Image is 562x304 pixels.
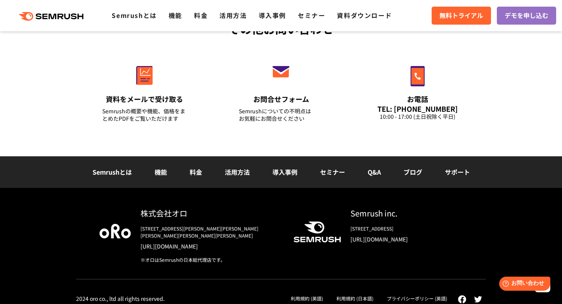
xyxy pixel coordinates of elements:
[368,167,381,177] a: Q&A
[169,11,182,20] a: 機能
[225,167,250,177] a: 活用方法
[493,274,553,295] iframe: Help widget launcher
[112,11,157,20] a: Semrushとは
[155,167,167,177] a: 機能
[497,7,556,25] a: デモを申し込む
[474,296,482,302] img: twitter
[239,94,323,104] div: お問合せフォーム
[404,167,422,177] a: ブログ
[272,167,297,177] a: 導入事例
[375,104,460,113] div: TEL: [PHONE_NUMBER]
[458,295,466,304] img: facebook
[76,295,165,302] div: 2024 oro co., ltd all rights reserved.
[432,7,491,25] a: 無料トライアル
[445,167,470,177] a: サポート
[102,107,187,122] div: Semrushの概要や機能、価格をまとめたPDFをご覧いただけます
[190,167,202,177] a: 料金
[86,49,203,132] a: 資料をメールで受け取る Semrushの概要や機能、価格をまとめたPDFをご覧いただけます
[140,242,281,250] a: [URL][DOMAIN_NAME]
[337,11,392,20] a: 資料ダウンロード
[298,11,325,20] a: セミナー
[100,224,131,238] img: oro company
[219,11,247,20] a: 活用方法
[102,94,187,104] div: 資料をメールで受け取る
[505,11,548,21] span: デモを申し込む
[140,225,281,239] div: [STREET_ADDRESS][PERSON_NAME][PERSON_NAME][PERSON_NAME][PERSON_NAME][PERSON_NAME]
[140,256,281,263] div: ※オロはSemrushの日本総代理店です。
[320,167,345,177] a: セミナー
[239,107,323,122] div: Semrushについての不明点は お気軽にお問合せください
[222,49,340,132] a: お問合せフォーム Semrushについての不明点はお気軽にお問合せください
[92,167,132,177] a: Semrushとは
[439,11,483,21] span: 無料トライアル
[350,225,462,232] div: [STREET_ADDRESS]
[350,207,462,219] div: Semrush inc.
[350,235,462,243] a: [URL][DOMAIN_NAME]
[387,295,447,302] a: プライバシーポリシー (英語)
[375,94,460,104] div: お電話
[336,295,373,302] a: 利用規約 (日本語)
[375,113,460,120] div: 10:00 - 17:00 (土日祝除く平日)
[259,11,286,20] a: 導入事例
[291,295,323,302] a: 利用規約 (英語)
[140,207,281,219] div: 株式会社オロ
[194,11,208,20] a: 料金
